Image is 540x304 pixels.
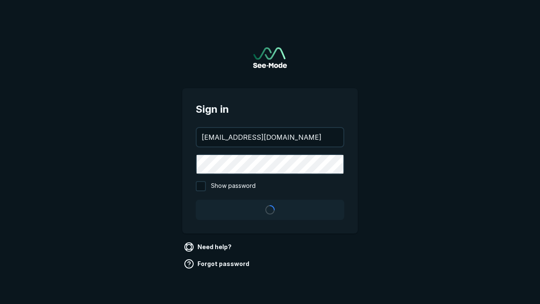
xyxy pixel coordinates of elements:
a: Forgot password [182,257,253,271]
a: Need help? [182,240,235,254]
span: Sign in [196,102,344,117]
img: See-Mode Logo [253,47,287,68]
a: Go to sign in [253,47,287,68]
span: Show password [211,181,256,191]
input: your@email.com [197,128,343,147]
